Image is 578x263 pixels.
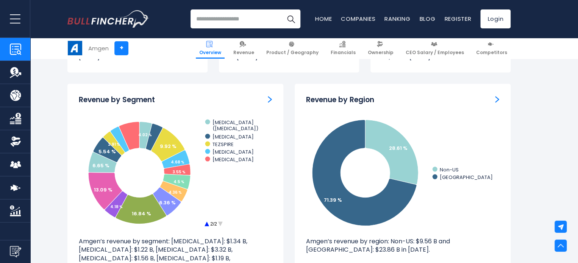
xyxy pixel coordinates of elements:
div: Amgen [88,44,109,53]
a: Ranking [384,15,410,23]
span: Financials [331,50,356,56]
a: Home [315,15,332,23]
tspan: 2.91 % [108,141,120,147]
span: CEO Salary / Employees [406,50,464,56]
text: [MEDICAL_DATA] [212,148,254,155]
span: Overview [199,50,221,56]
a: Register [444,15,471,23]
tspan: 6.65 % [92,162,109,169]
span: Revenue [233,50,254,56]
tspan: 4.36 % [169,189,182,195]
span: Ownership [368,50,394,56]
text: 71.39 % [324,196,342,203]
a: Login [480,9,511,28]
a: Overview [196,38,225,59]
tspan: 4.68 % [171,159,184,165]
h3: Revenue by Region [306,95,374,104]
a: Revenue by Region [495,95,499,103]
text: [MEDICAL_DATA] [212,133,254,140]
tspan: 6.36 % [159,199,176,206]
tspan: 4.5 % [173,179,184,184]
text: [MEDICAL_DATA] [212,156,254,163]
a: Competitors [473,38,511,59]
a: Ownership [364,38,397,59]
a: Go to homepage [67,10,149,28]
tspan: 4.18 % [110,204,123,209]
tspan: 5.54 % [98,148,116,155]
img: AMGN logo [68,41,82,55]
a: + [114,41,128,55]
tspan: 13.09 % [94,186,112,193]
h3: Revenue by Segment [79,95,155,104]
a: CEO Salary / Employees [402,38,467,59]
p: Amgen’s revenue by region: Non-US: $9.56 B and [GEOGRAPHIC_DATA]: $23.86 B in [DATE]. [306,237,499,254]
text: [GEOGRAPHIC_DATA] [440,173,493,181]
tspan: 9.92 % [160,142,177,149]
tspan: 16.84 % [132,210,151,217]
a: Revenue by Segment [268,95,272,103]
button: Search [281,9,300,28]
img: Ownership [10,136,21,147]
text: 2/2 [210,221,217,226]
text: [MEDICAL_DATA] ([MEDICAL_DATA]) [212,118,258,132]
span: Competitors [476,50,507,56]
img: Bullfincher logo [67,10,149,28]
text: 28.61 % [389,144,408,151]
span: Product / Geography [266,50,319,56]
a: Revenue [230,38,258,59]
a: Companies [341,15,375,23]
a: Blog [419,15,435,23]
a: Product / Geography [263,38,322,59]
tspan: 3.55 % [173,169,186,174]
text: Non-US [440,166,459,173]
tspan: 4.02 % [138,132,152,137]
text: TEZSPIRE [212,140,234,148]
a: Financials [327,38,359,59]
